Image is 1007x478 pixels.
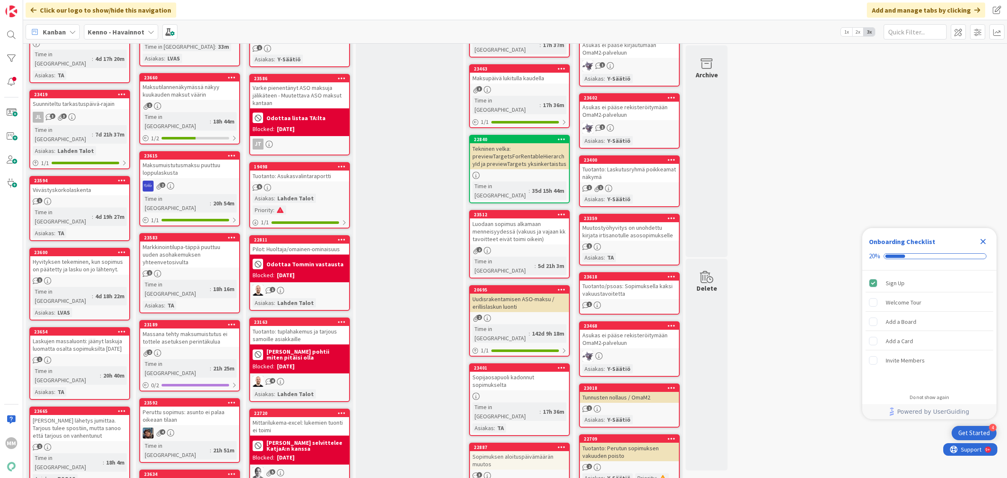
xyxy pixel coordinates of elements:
[253,362,274,371] div: Blocked:
[470,65,569,73] div: 23463
[140,399,239,425] div: 23592Peruttu sopimus: asunto ei palaa oikeaan tilaan
[140,133,239,144] div: 1/2
[530,329,566,338] div: 142d 9h 18m
[30,177,129,184] div: 23594
[866,274,993,292] div: Sign Up is complete.
[884,24,947,39] input: Quick Filter...
[580,435,679,461] div: 22709Tuotanto: Perutun sopimuksen vakuuden poisto
[250,236,349,255] div: 22811Pilot: Huoltaja/omainen-ominaisuus
[470,286,569,312] div: 20695Uudisrakentamisen ASO-maksu / erillislaskun luonti
[210,364,211,373] span: :
[472,96,540,114] div: Time in [GEOGRAPHIC_DATA]
[472,324,529,343] div: Time in [GEOGRAPHIC_DATA]
[211,284,237,294] div: 18h 16m
[30,407,129,441] div: 23665[PERSON_NAME] lähetys jumittaa. Tarjous tulee spostiin, mutta sanoo että tarjous on vanhentunut
[274,55,275,64] span: :
[33,112,44,123] div: JL
[143,301,164,310] div: Asiakas
[33,387,54,397] div: Asiakas
[910,394,949,401] div: Do not show again
[470,364,569,372] div: 23401
[30,256,129,275] div: Hyvityksen tekeminen, kun sopimus on päätetty ja lasku on jo lähtenyt.
[989,424,997,431] div: 4
[580,330,679,348] div: Asukas ei pääse rekisteröitymään OmaM2-palveluun
[470,345,569,356] div: 1/1
[580,102,679,120] div: Asukas ei pääse rekisteröitymään OmaM2-palveluun
[852,28,864,36] span: 2x
[140,234,239,242] div: 23583
[250,318,349,326] div: 23163
[140,321,239,328] div: 23189
[582,123,593,134] img: LM
[536,261,566,271] div: 5d 21h 3m
[474,137,569,142] div: 22840
[266,349,347,360] b: [PERSON_NAME] pohtii miten pitäisi olla
[140,74,239,100] div: 23660Maksutilannenäkymässä näkyy kuukauden maksut väärin
[529,186,530,195] span: :
[535,261,536,271] span: :
[275,298,316,307] div: Lahden Talot
[253,125,274,134] div: Blocked:
[605,194,633,204] div: Y-Säätiö
[474,365,569,371] div: 23401
[143,42,215,51] div: Time in [GEOGRAPHIC_DATA]
[474,212,569,218] div: 23512
[584,215,679,221] div: 23359
[143,112,210,131] div: Time in [GEOGRAPHIC_DATA]
[580,94,679,120] div: 23602Asukas ei pääse rekisteröitymään OmaM2-palveluun
[584,274,679,280] div: 23618
[253,55,274,64] div: Asiakas
[580,273,679,281] div: 23618
[580,273,679,299] div: 23618Tuotanto/psoas: Sopimuksella kaksi vakuustavoitetta
[34,250,129,255] div: 23600
[477,86,482,92] span: 3
[587,243,592,249] span: 1
[580,222,679,241] div: Muutostyöhyvitys on unohdettu kirjata irtisanotulle asosopimukselle
[30,91,129,109] div: 23419Suunniteltu tarkastuspäivä-rajain
[540,100,541,110] span: :
[30,336,129,354] div: Laskujen massaluonti: jäänyt laskuja luomatta osalta sopimuksilta [DATE]
[580,164,679,182] div: Tuotanto: Laskutusryhmä poikkeamat näkymä
[30,98,129,109] div: Suunniteltu tarkastuspäivä-rajain
[30,328,129,336] div: 23654
[42,3,47,10] div: 9+
[92,212,93,221] span: :
[250,139,349,150] div: JT
[144,153,239,159] div: 23615
[270,287,275,292] span: 1
[54,387,55,397] span: :
[604,136,605,145] span: :
[250,376,349,387] div: TM
[600,62,605,68] span: 1
[210,284,211,294] span: :
[897,407,969,417] span: Powered by UserGuiding
[160,182,165,188] span: 2
[250,75,349,108] div: 23586Varke pienentänyt ASO maksuja jälikäteen - Muutettava ASO maksut kantaan
[866,313,993,331] div: Add a Board is incomplete.
[140,74,239,81] div: 23660
[33,287,92,305] div: Time in [GEOGRAPHIC_DATA]
[147,102,152,108] span: 1
[144,235,239,241] div: 23583
[250,171,349,181] div: Tuotanto: Asukasvalintaraportti
[470,218,569,244] div: Luodaan sopimus alkamaan menneisyydessä (vakuus ja vajaan kk tavoitteet eivät toimi oikein)
[266,115,326,121] b: Odottaa listaa TA:lta
[275,55,303,64] div: Y-Säätiö
[604,74,605,83] span: :
[92,130,93,139] span: :
[257,45,262,50] span: 1
[254,76,349,81] div: 23586
[30,249,129,256] div: 23600
[867,3,985,18] div: Add and manage tabs by clicking
[470,211,569,244] div: 23512Luodaan sopimus alkamaan menneisyydessä (vakuus ja vajaan kk tavoitteet eivät toimi oikein)
[54,146,55,155] span: :
[210,117,211,126] span: :
[33,146,54,155] div: Asiakas
[253,271,274,280] div: Blocked:
[164,54,165,63] span: :
[580,322,679,348] div: 23468Asukas ei pääse rekisteröitymään OmaM2-palveluun
[140,470,239,478] div: 23634
[33,125,92,144] div: Time in [GEOGRAPHIC_DATA]
[582,194,604,204] div: Asiakas
[604,253,605,262] span: :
